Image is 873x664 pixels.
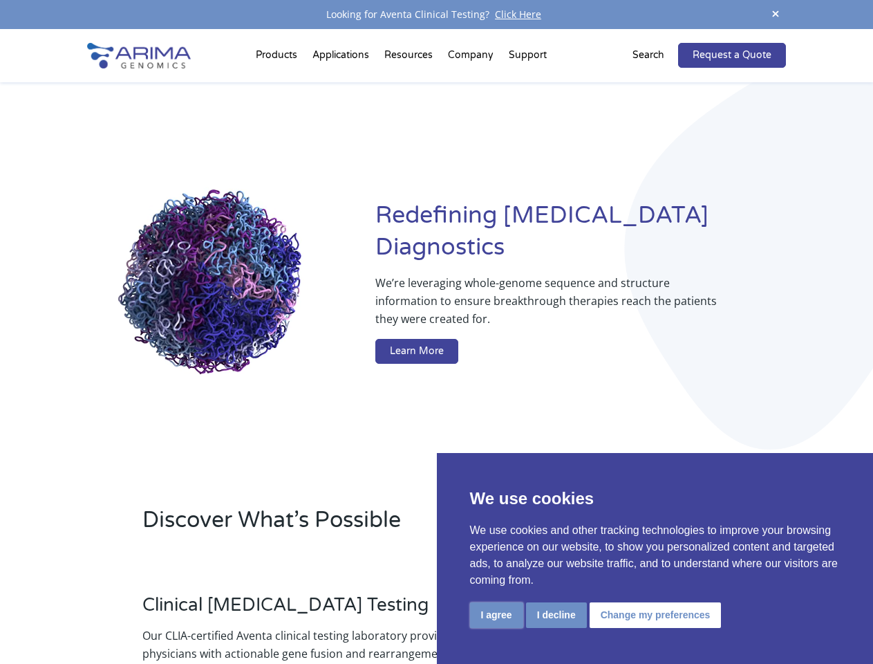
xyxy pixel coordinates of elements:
[87,6,785,24] div: Looking for Aventa Clinical Testing?
[632,46,664,64] p: Search
[590,602,722,628] button: Change my preferences
[678,43,786,68] a: Request a Quote
[489,8,547,21] a: Click Here
[375,200,786,274] h1: Redefining [MEDICAL_DATA] Diagnostics
[142,505,601,546] h2: Discover What’s Possible
[470,602,523,628] button: I agree
[375,274,731,339] p: We’re leveraging whole-genome sequence and structure information to ensure breakthrough therapies...
[142,594,491,627] h3: Clinical [MEDICAL_DATA] Testing
[470,486,841,511] p: We use cookies
[470,522,841,589] p: We use cookies and other tracking technologies to improve your browsing experience on our website...
[87,43,191,68] img: Arima-Genomics-logo
[526,602,587,628] button: I decline
[375,339,458,364] a: Learn More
